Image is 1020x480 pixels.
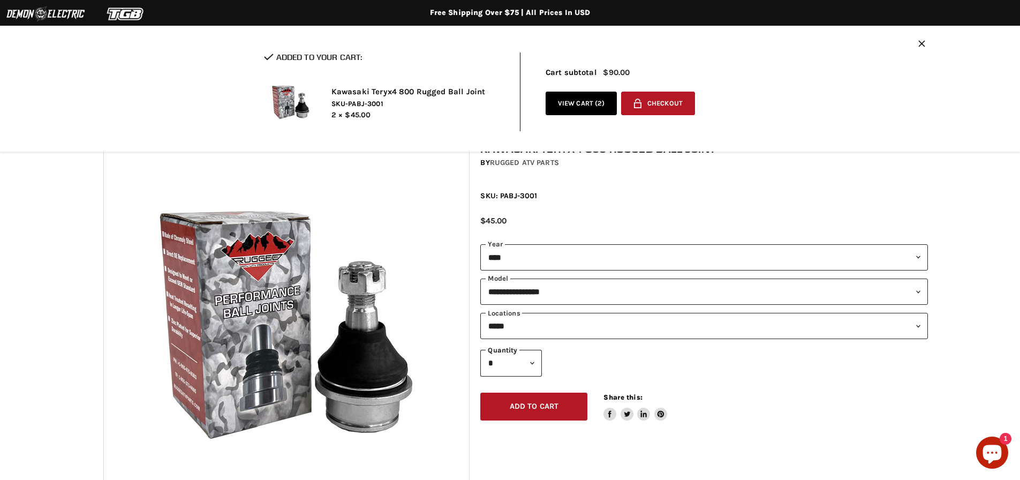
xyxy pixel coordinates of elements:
[480,393,587,421] button: Add to cart
[480,244,928,271] select: year
[918,40,925,49] button: Close
[480,157,928,169] div: by
[510,402,559,411] span: Add to cart
[617,92,695,119] form: cart checkout
[598,99,602,107] span: 2
[5,4,86,24] img: Demon Electric Logo 2
[264,76,318,129] img: Kawasaki Teryx4 800 Rugged Ball Joint
[546,92,617,116] a: View cart (2)
[603,393,667,421] aside: Share this:
[480,350,542,376] select: Quantity
[480,142,928,155] h1: Kawasaki Teryx4 800 Rugged Ball Joint
[603,393,642,401] span: Share this:
[331,110,343,119] span: 2 ×
[86,4,166,24] img: TGB Logo 2
[331,99,504,109] span: SKU-PABJ-3001
[647,100,683,108] span: Checkout
[546,67,597,77] span: Cart subtotal
[345,110,371,119] span: $45.00
[331,87,504,97] h2: Kawasaki Teryx4 800 Rugged Ball Joint
[480,279,928,305] select: modal-name
[490,158,559,167] a: Rugged ATV Parts
[480,313,928,339] select: keys
[264,52,504,62] h2: Added to your cart:
[603,68,630,77] span: $90.00
[480,190,928,201] div: SKU: PABJ-3001
[480,216,507,226] span: $45.00
[82,8,939,18] div: Free Shipping Over $75 | All Prices In USD
[973,437,1011,471] inbox-online-store-chat: Shopify online store chat
[621,92,695,116] button: Checkout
